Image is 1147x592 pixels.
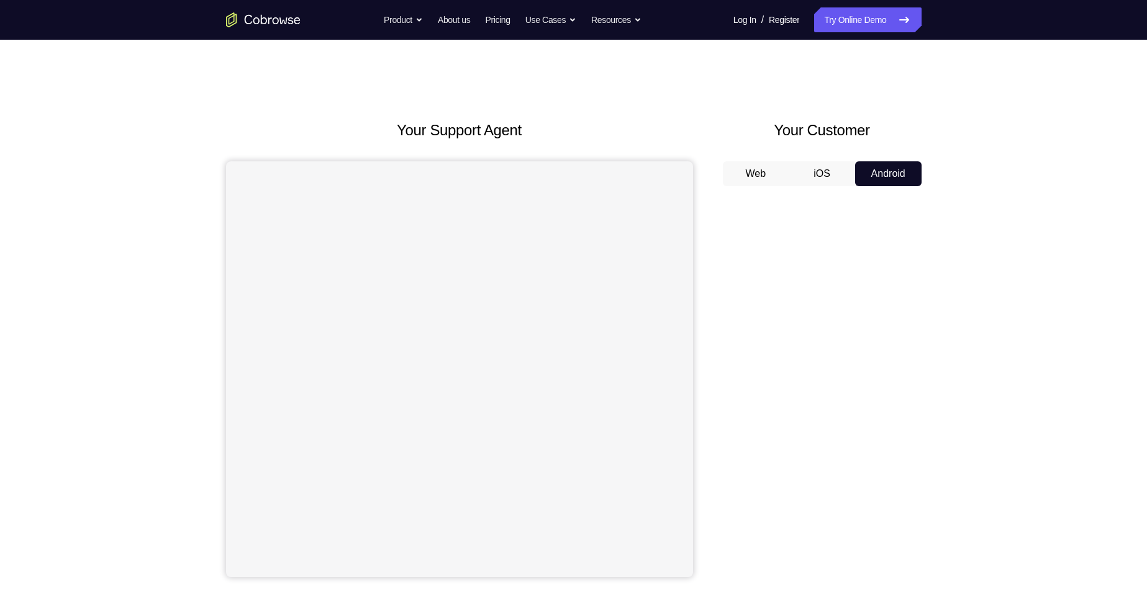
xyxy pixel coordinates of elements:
a: Log In [733,7,756,32]
a: Go to the home page [226,12,301,27]
button: Web [723,161,789,186]
h2: Your Customer [723,119,922,141]
a: Pricing [485,7,510,32]
span: / [761,12,764,27]
button: Product [384,7,423,32]
h2: Your Support Agent [226,119,693,141]
a: Try Online Demo [814,7,921,32]
a: Register [769,7,799,32]
iframe: Agent [226,161,693,577]
button: Android [855,161,922,186]
button: Use Cases [525,7,576,32]
a: About us [438,7,470,32]
button: iOS [789,161,855,186]
button: Resources [591,7,642,32]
